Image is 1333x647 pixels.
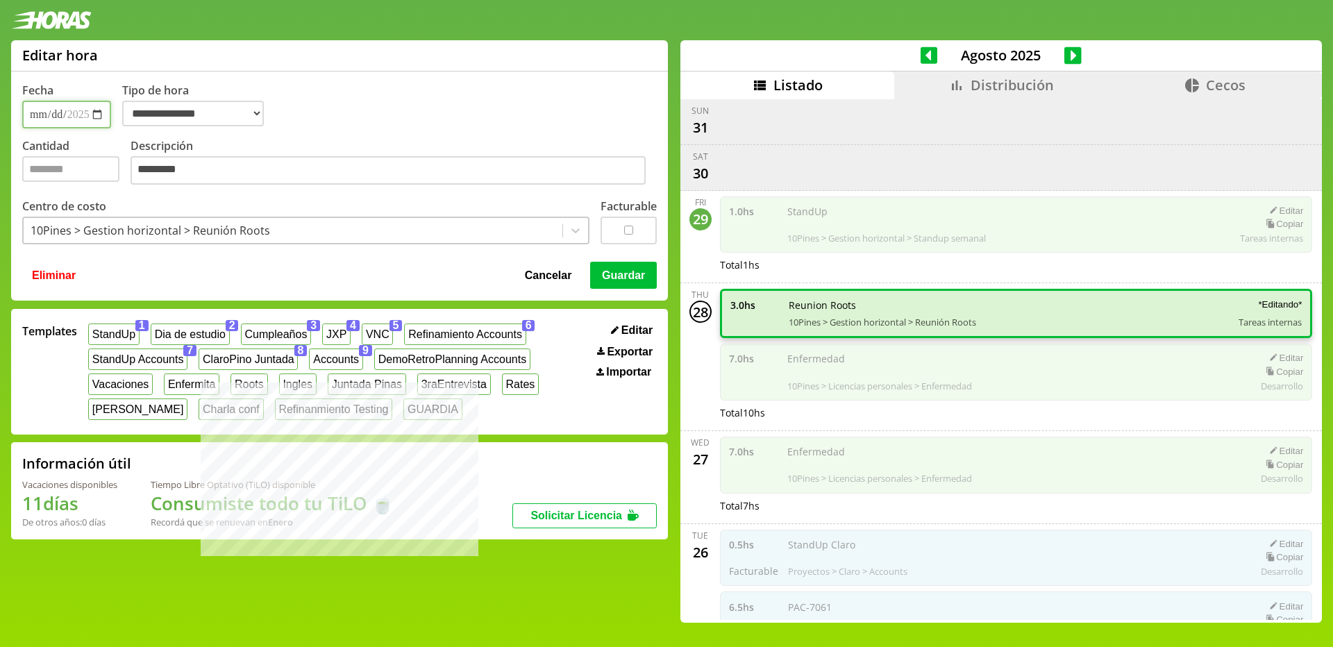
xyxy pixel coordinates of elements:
button: Refinanmiento Testing [275,398,393,420]
span: Editar [621,324,653,337]
button: Ingles [279,373,317,395]
div: Tiempo Libre Optativo (TiLO) disponible [151,478,394,491]
div: Total 1 hs [720,258,1313,271]
button: Cancelar [521,262,576,288]
div: 28 [689,301,712,323]
button: Editar [607,323,657,337]
button: GUARDIA [403,398,462,420]
button: [PERSON_NAME] [88,398,187,420]
label: Centro de costo [22,199,106,214]
button: ClaroPino Juntada8 [199,348,298,370]
div: 26 [689,541,712,564]
button: JXP4 [322,323,351,345]
button: StandUp Accounts7 [88,348,187,370]
span: Solicitar Licencia [530,510,622,521]
div: De otros años: 0 días [22,516,117,528]
span: 2 [226,320,239,331]
img: logotipo [11,11,92,29]
div: 30 [689,162,712,185]
span: Importar [606,366,651,378]
b: Enero [268,516,293,528]
label: Tipo de hora [122,83,275,128]
input: Cantidad [22,156,119,182]
span: 3 [307,320,320,331]
h2: Información útil [22,454,131,473]
div: 29 [689,208,712,230]
button: DemoRetroPlanning Accounts [374,348,530,370]
button: Juntada Pinas [328,373,406,395]
div: Sat [693,151,708,162]
div: 27 [689,448,712,471]
button: StandUp1 [88,323,140,345]
button: Enfermita [164,373,219,395]
button: Solicitar Licencia [512,503,657,528]
textarea: Descripción [131,156,646,185]
div: Thu [691,289,709,301]
h1: Consumiste todo tu TiLO 🍵 [151,491,394,516]
label: Cantidad [22,138,131,189]
button: Accounts9 [309,348,362,370]
div: Vacaciones disponibles [22,478,117,491]
span: 9 [359,345,372,356]
button: 3raEntrevista [417,373,491,395]
h1: Editar hora [22,46,98,65]
div: scrollable content [680,99,1322,621]
h1: 11 días [22,491,117,516]
div: Sun [691,105,709,117]
span: 1 [135,320,149,331]
span: Exportar [607,346,653,358]
select: Tipo de hora [122,101,264,126]
button: Refinamiento Accounts6 [404,323,526,345]
span: 5 [389,320,403,331]
span: 6 [522,320,535,331]
div: Tue [692,530,708,541]
span: Cecos [1206,76,1246,94]
span: Agosto 2025 [937,46,1064,65]
div: Wed [691,437,710,448]
button: Cumpleaños3 [241,323,311,345]
button: Eliminar [28,262,80,288]
div: Recordá que se renuevan en [151,516,394,528]
button: Vacaciones [88,373,153,395]
label: Descripción [131,138,657,189]
label: Facturable [601,199,657,214]
span: 8 [294,345,308,356]
button: Dia de estudio2 [151,323,230,345]
div: Fri [695,196,706,208]
button: Rates [502,373,539,395]
span: Distribución [971,76,1054,94]
div: Total 10 hs [720,406,1313,419]
div: 10Pines > Gestion horizontal > Reunión Roots [31,223,270,238]
button: Charla conf [199,398,263,420]
button: Roots [230,373,267,395]
button: Guardar [590,262,657,288]
div: 31 [689,117,712,139]
span: Templates [22,323,77,339]
button: Exportar [593,345,657,359]
span: Listado [773,76,823,94]
button: VNC5 [362,323,393,345]
span: 7 [183,345,196,356]
span: 4 [346,320,360,331]
label: Fecha [22,83,53,98]
div: Total 7 hs [720,499,1313,512]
